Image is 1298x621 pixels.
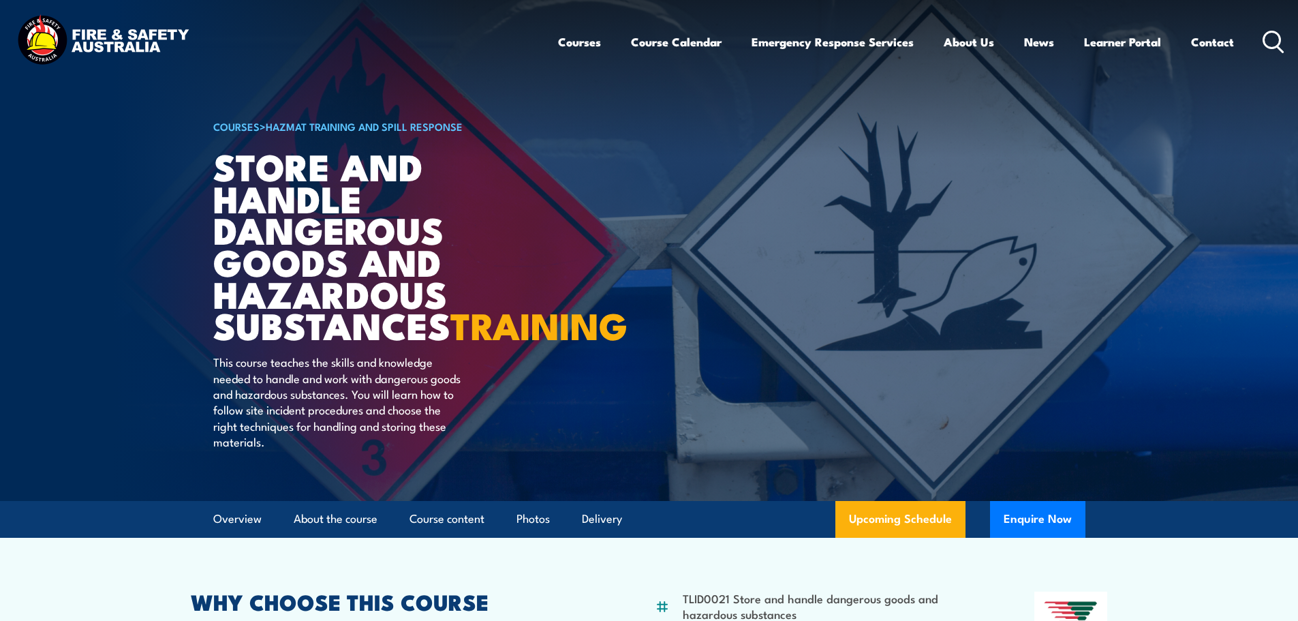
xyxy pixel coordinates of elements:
[213,119,260,134] a: COURSES
[1084,24,1161,60] a: Learner Portal
[213,150,550,341] h1: Store And Handle Dangerous Goods and Hazardous Substances
[944,24,994,60] a: About Us
[835,501,965,538] a: Upcoming Schedule
[752,24,914,60] a: Emergency Response Services
[294,501,377,537] a: About the course
[213,118,550,134] h6: >
[213,354,462,449] p: This course teaches the skills and knowledge needed to handle and work with dangerous goods and h...
[450,296,628,352] strong: TRAINING
[582,501,622,537] a: Delivery
[1191,24,1234,60] a: Contact
[266,119,463,134] a: HAZMAT Training and Spill Response
[558,24,601,60] a: Courses
[410,501,484,537] a: Course content
[1024,24,1054,60] a: News
[631,24,722,60] a: Course Calendar
[990,501,1085,538] button: Enquire Now
[213,501,262,537] a: Overview
[191,592,589,611] h2: WHY CHOOSE THIS COURSE
[516,501,550,537] a: Photos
